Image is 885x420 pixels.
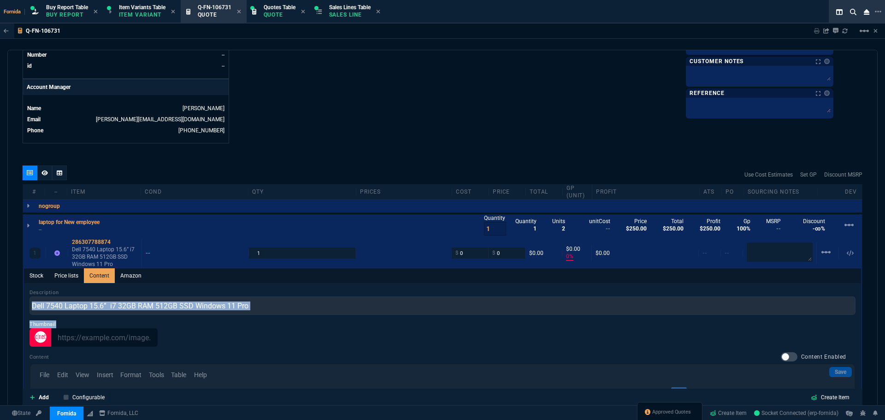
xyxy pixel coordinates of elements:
[27,126,225,135] tr: undefined
[54,250,60,256] nx-icon: Item not found in Business Central. The quote is still valid.
[329,4,371,11] span: Sales Lines Table
[33,249,36,257] p: 1
[9,409,33,417] a: Global State
[455,249,458,257] span: $
[840,188,862,195] div: dev
[566,245,588,253] p: $0.00
[690,89,725,97] p: Reference
[45,188,67,195] div: --
[452,188,489,195] div: cost
[26,27,60,35] p: Q-FN-106731
[72,238,138,246] div: 286307788874
[178,127,224,134] a: (949) 722-1222
[744,171,793,179] a: Use Cost Estimates
[146,249,159,257] div: --
[803,391,857,403] a: Create Item
[115,268,147,283] a: Amazon
[23,188,45,195] div: #
[29,296,855,315] input: Line Description
[7,7,817,18] body: Rich Text Area. Press ALT-0 for help.
[301,8,305,16] nx-icon: Close Tab
[141,188,248,195] div: cond
[690,58,743,65] p: Customer Notes
[702,250,707,256] span: --
[198,4,231,11] span: Q-FN-106731
[39,226,105,233] p: --
[72,393,105,402] p: Configurable
[725,250,729,256] span: --
[51,328,158,347] input: https://example.com/image.png
[873,27,878,35] a: Hide Workbench
[33,409,44,417] a: API TOKEN
[27,104,225,113] tr: undefined
[46,4,88,11] span: Buy Report Table
[4,9,25,15] span: Fornida
[171,8,175,16] nx-icon: Close Tab
[248,188,356,195] div: qty
[832,6,846,18] nx-icon: Split Panels
[39,202,60,210] p: nogroup
[27,127,43,134] span: Phone
[329,11,371,18] p: Sales Line
[860,6,873,18] nx-icon: Close Workbench
[119,4,165,11] span: Item Variants Table
[484,214,506,222] p: Quantity
[859,25,870,36] mat-icon: Example home icon
[722,188,744,195] div: PO
[49,268,84,283] a: Price lists
[27,105,41,112] span: Name
[566,253,573,261] p: 0%
[264,11,295,18] p: Quote
[29,290,59,296] label: Description
[529,249,558,257] div: $0.00
[27,61,225,71] tr: undefined
[67,188,141,195] div: Item
[526,188,563,195] div: Total
[824,171,862,179] a: Discount MSRP
[27,115,225,124] tr: undefined
[754,410,838,416] span: Socket Connected (erp-fornida)
[596,249,695,257] div: $0.00
[846,6,860,18] nx-icon: Search
[820,247,832,258] mat-icon: Example home icon
[376,8,380,16] nx-icon: Close Tab
[237,8,241,16] nx-icon: Close Tab
[356,188,452,195] div: prices
[222,52,224,58] a: --
[492,249,495,257] span: $
[84,268,115,283] a: Content
[27,52,47,58] span: Number
[27,116,41,123] span: Email
[800,171,817,179] a: Set GP
[563,184,592,199] div: GP (unit)
[801,353,846,361] span: Content Enabled
[119,11,165,18] p: Item Variant
[72,246,138,268] p: Dell 7540 Laptop 15.6” i7 32GB RAM 512GB SSD Windows 11 Pro
[183,105,224,112] a: [PERSON_NAME]
[94,8,98,16] nx-icon: Close Tab
[27,63,32,69] span: id
[29,321,56,327] label: Thumbnail
[4,28,9,34] nx-icon: Back to Table
[23,79,229,95] p: Account Manager
[264,4,295,11] span: Quotes Table
[875,7,881,16] nx-icon: Open New Tab
[39,219,100,226] p: laptop for New employee
[222,63,224,69] a: --
[29,354,49,361] label: Content
[198,11,231,18] p: Quote
[39,393,49,402] p: Add
[592,188,700,195] div: Profit
[744,188,818,195] div: Sourcing Notes
[754,409,838,417] a: WrP7Su3Xc199QOvHAACT
[27,50,225,59] tr: undefined
[844,219,855,231] mat-icon: Example home icon
[46,11,88,18] p: Buy Report
[706,406,750,420] a: Create Item
[24,268,49,283] a: Stock
[652,408,691,416] span: Approved Quotes
[700,188,722,195] div: ATS
[96,116,224,123] a: [PERSON_NAME][EMAIL_ADDRESS][DOMAIN_NAME]
[96,409,141,417] a: msbcCompanyName
[489,188,526,195] div: price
